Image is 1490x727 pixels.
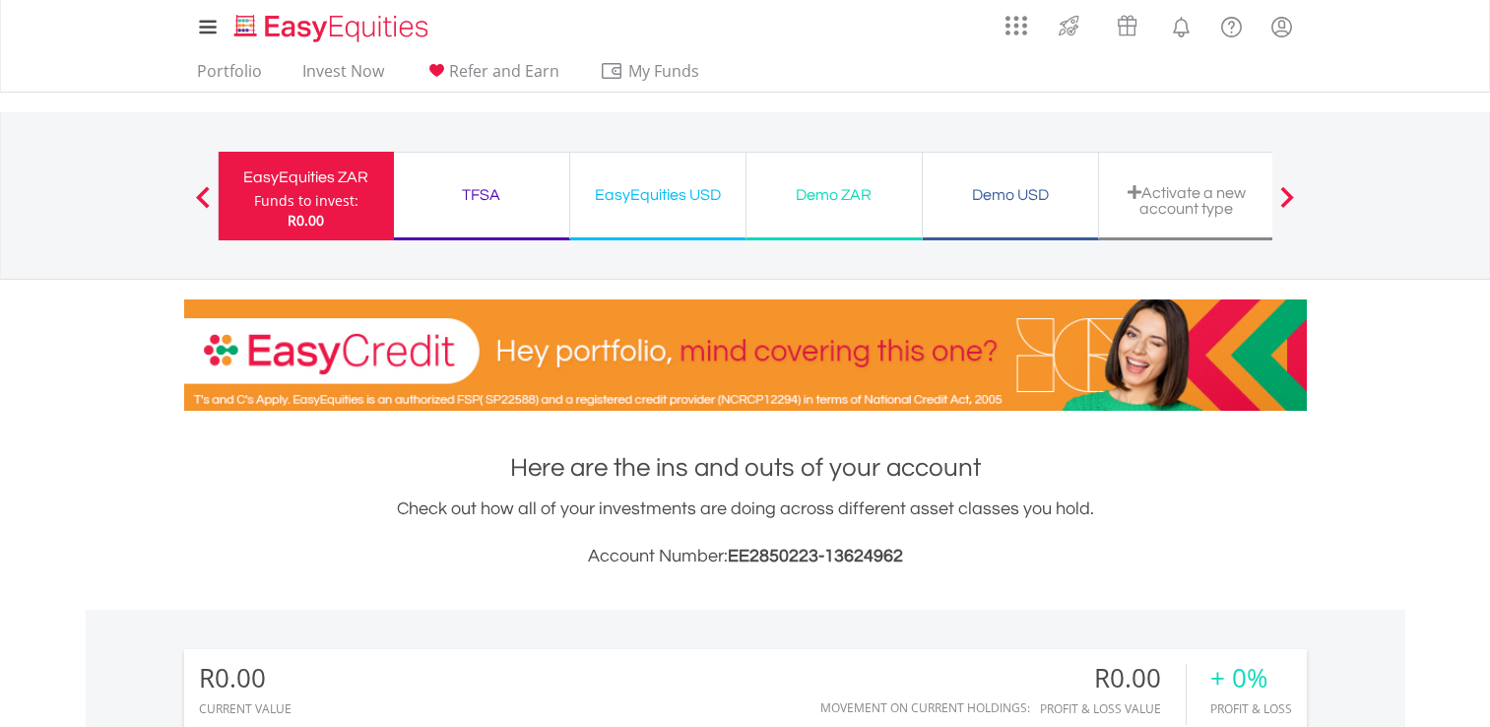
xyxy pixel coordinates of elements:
[993,5,1040,36] a: AppsGrid
[1053,10,1085,41] img: thrive-v2.svg
[1098,5,1156,41] a: Vouchers
[1040,664,1186,693] div: R0.00
[1156,5,1206,44] a: Notifications
[1257,5,1307,48] a: My Profile
[1111,10,1143,41] img: vouchers-v2.svg
[449,60,559,82] span: Refer and Earn
[184,543,1307,570] h3: Account Number:
[1005,15,1027,36] img: grid-menu-icon.svg
[230,12,436,44] img: EasyEquities_Logo.png
[820,701,1030,714] div: Movement on Current Holdings:
[1206,5,1257,44] a: FAQ's and Support
[1111,184,1263,217] div: Activate a new account type
[184,299,1307,411] img: EasyCredit Promotion Banner
[184,496,1307,570] div: Check out how all of your investments are doing across different asset classes you hold.
[294,61,392,92] a: Invest Now
[189,61,270,92] a: Portfolio
[1210,702,1292,715] div: Profit & Loss
[406,181,557,209] div: TFSA
[728,547,903,565] span: EE2850223-13624962
[199,664,292,693] div: R0.00
[230,164,382,191] div: EasyEquities ZAR
[184,450,1307,486] h1: Here are the ins and outs of your account
[600,58,729,84] span: My Funds
[288,211,324,230] span: R0.00
[582,181,734,209] div: EasyEquities USD
[1040,702,1186,715] div: Profit & Loss Value
[758,181,910,209] div: Demo ZAR
[417,61,567,92] a: Refer and Earn
[254,191,358,211] div: Funds to invest:
[935,181,1086,209] div: Demo USD
[199,702,292,715] div: CURRENT VALUE
[1210,664,1292,693] div: + 0%
[227,5,436,44] a: Home page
